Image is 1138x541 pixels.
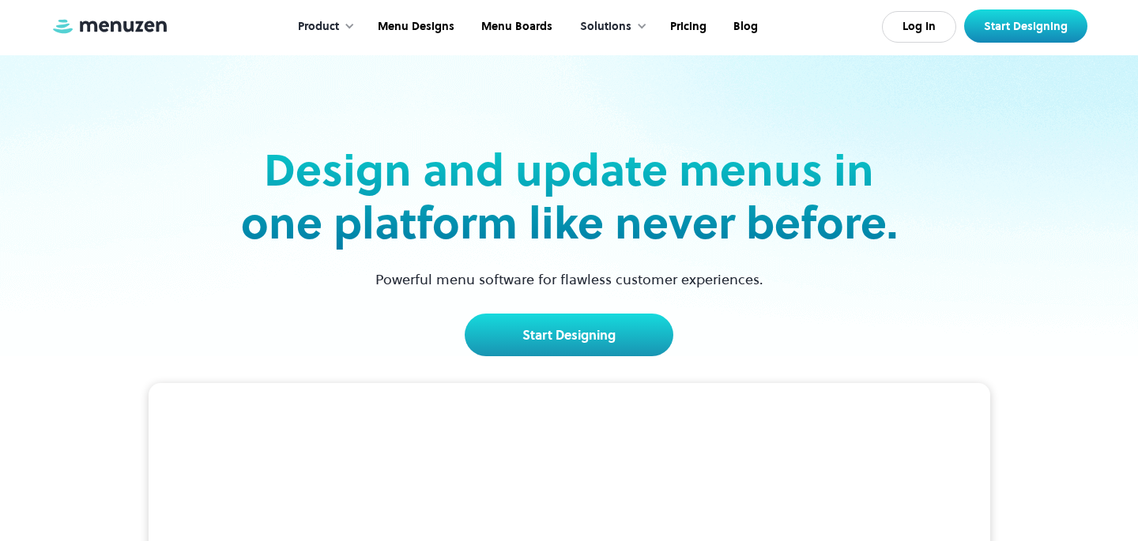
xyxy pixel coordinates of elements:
[718,2,770,51] a: Blog
[356,269,783,290] p: Powerful menu software for flawless customer experiences.
[655,2,718,51] a: Pricing
[964,9,1087,43] a: Start Designing
[564,2,655,51] div: Solutions
[580,18,631,36] div: Solutions
[298,18,339,36] div: Product
[466,2,564,51] a: Menu Boards
[882,11,956,43] a: Log In
[363,2,466,51] a: Menu Designs
[236,144,902,250] h2: Design and update menus in one platform like never before.
[282,2,363,51] div: Product
[465,314,673,356] a: Start Designing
